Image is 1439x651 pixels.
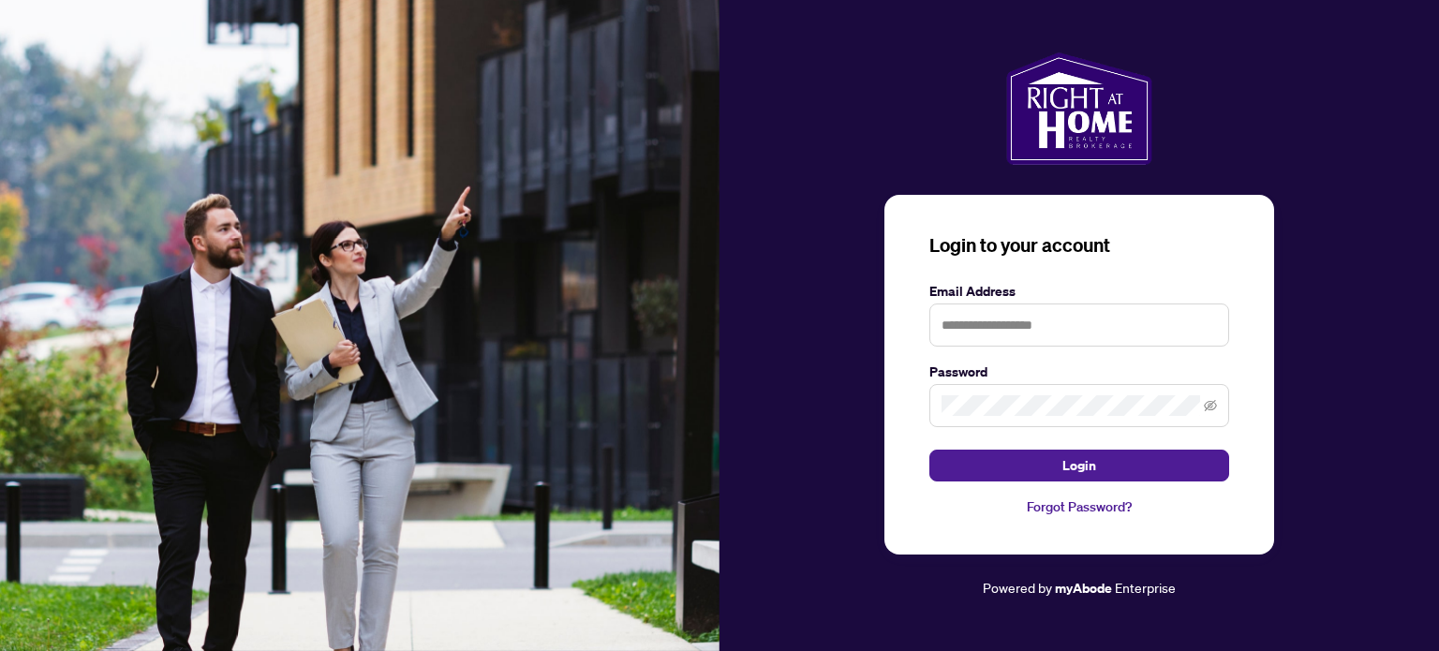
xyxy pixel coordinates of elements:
h3: Login to your account [929,232,1229,259]
span: eye-invisible [1204,399,1217,412]
button: Login [929,450,1229,481]
span: Powered by [983,579,1052,596]
span: Login [1062,451,1096,481]
a: myAbode [1055,578,1112,599]
a: Forgot Password? [929,496,1229,517]
img: ma-logo [1006,52,1151,165]
span: Enterprise [1115,579,1176,596]
label: Password [929,362,1229,382]
label: Email Address [929,281,1229,302]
